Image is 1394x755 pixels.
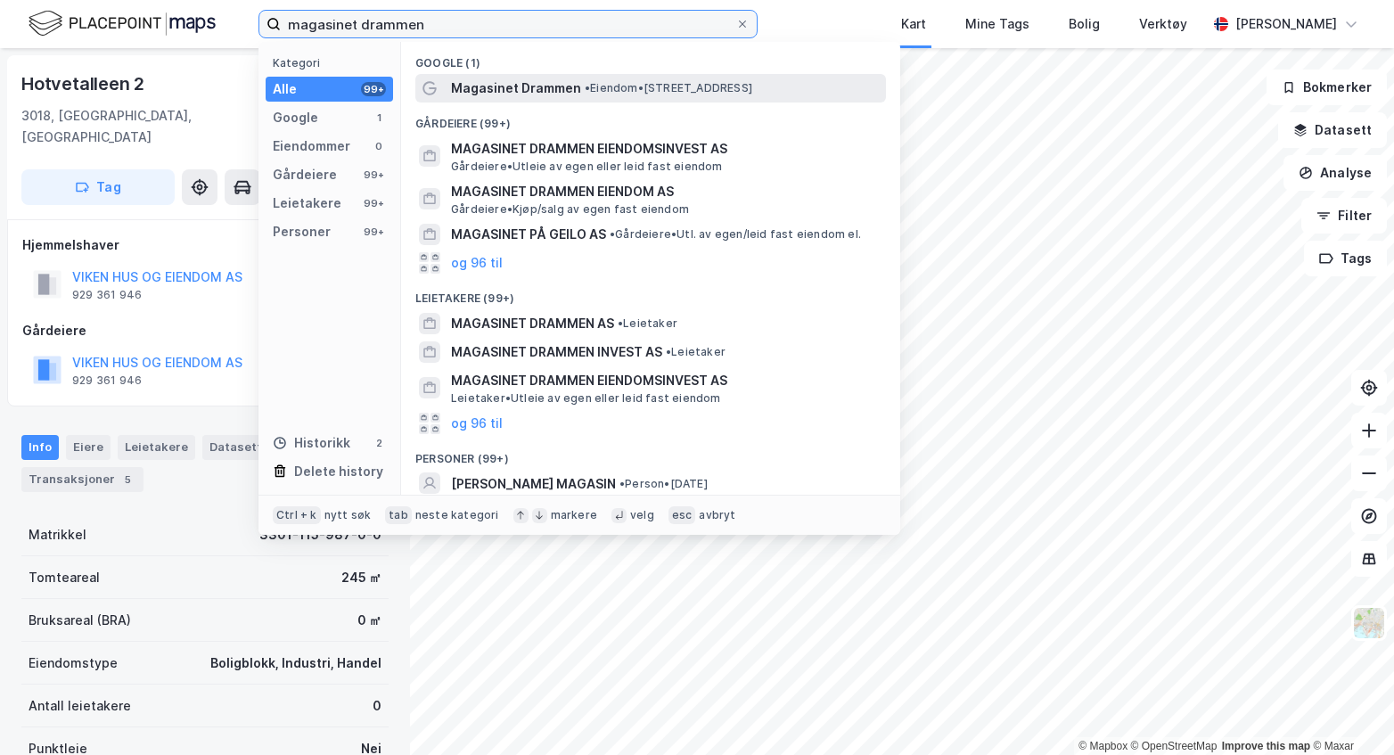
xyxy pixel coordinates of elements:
[451,181,879,202] span: MAGASINET DRAMMEN EIENDOM AS
[361,196,386,210] div: 99+
[451,473,616,495] span: [PERSON_NAME] MAGASIN
[294,461,383,482] div: Delete history
[1301,198,1387,234] button: Filter
[401,42,900,74] div: Google (1)
[451,252,503,274] button: og 96 til
[72,288,142,302] div: 929 361 946
[21,435,59,460] div: Info
[372,436,386,450] div: 2
[699,508,735,522] div: avbryt
[618,316,623,330] span: •
[619,477,625,490] span: •
[666,345,671,358] span: •
[29,567,100,588] div: Tomteareal
[965,13,1029,35] div: Mine Tags
[281,11,735,37] input: Søk på adresse, matrikkel, gårdeiere, leietakere eller personer
[72,373,142,388] div: 929 361 946
[585,81,752,95] span: Eiendom • [STREET_ADDRESS]
[1139,13,1187,35] div: Verktøy
[21,70,148,98] div: Hotvetalleen 2
[451,78,581,99] span: Magasinet Drammen
[324,508,372,522] div: nytt søk
[666,345,726,359] span: Leietaker
[1131,740,1218,752] a: OpenStreetMap
[361,225,386,239] div: 99+
[21,169,175,205] button: Tag
[451,413,503,434] button: og 96 til
[451,138,879,160] span: MAGASINET DRAMMEN EIENDOMSINVEST AS
[210,652,381,674] div: Boligblokk, Industri, Handel
[1235,13,1337,35] div: [PERSON_NAME]
[273,221,331,242] div: Personer
[451,313,614,334] span: MAGASINET DRAMMEN AS
[273,78,297,100] div: Alle
[1305,669,1394,755] iframe: Chat Widget
[29,695,131,717] div: Antall leietakere
[415,508,499,522] div: neste kategori
[361,82,386,96] div: 99+
[118,435,195,460] div: Leietakere
[451,224,606,245] span: MAGASINET PÅ GEILO AS
[119,471,136,488] div: 5
[29,610,131,631] div: Bruksareal (BRA)
[29,652,118,674] div: Eiendomstype
[551,508,597,522] div: markere
[273,432,350,454] div: Historikk
[1352,606,1386,640] img: Z
[357,610,381,631] div: 0 ㎡
[610,227,615,241] span: •
[1304,241,1387,276] button: Tags
[273,107,318,128] div: Google
[451,341,662,363] span: MAGASINET DRAMMEN INVEST AS
[385,506,412,524] div: tab
[610,227,861,242] span: Gårdeiere • Utl. av egen/leid fast eiendom el.
[29,524,86,546] div: Matrikkel
[22,320,388,341] div: Gårdeiere
[66,435,111,460] div: Eiere
[273,506,321,524] div: Ctrl + k
[1267,70,1387,105] button: Bokmerker
[273,56,393,70] div: Kategori
[202,435,269,460] div: Datasett
[619,477,708,491] span: Person • [DATE]
[21,105,287,148] div: 3018, [GEOGRAPHIC_DATA], [GEOGRAPHIC_DATA]
[341,567,381,588] div: 245 ㎡
[21,467,143,492] div: Transaksjoner
[273,135,350,157] div: Eiendommer
[22,234,388,256] div: Hjemmelshaver
[401,103,900,135] div: Gårdeiere (99+)
[901,13,926,35] div: Kart
[1222,740,1310,752] a: Improve this map
[1278,112,1387,148] button: Datasett
[451,370,879,391] span: MAGASINET DRAMMEN EIENDOMSINVEST AS
[1305,669,1394,755] div: Kontrollprogram for chat
[1078,740,1127,752] a: Mapbox
[361,168,386,182] div: 99+
[618,316,677,331] span: Leietaker
[451,160,723,174] span: Gårdeiere • Utleie av egen eller leid fast eiendom
[451,202,689,217] span: Gårdeiere • Kjøp/salg av egen fast eiendom
[1283,155,1387,191] button: Analyse
[668,506,696,524] div: esc
[401,277,900,309] div: Leietakere (99+)
[273,164,337,185] div: Gårdeiere
[273,193,341,214] div: Leietakere
[372,139,386,153] div: 0
[451,391,721,406] span: Leietaker • Utleie av egen eller leid fast eiendom
[585,81,590,94] span: •
[373,695,381,717] div: 0
[1069,13,1100,35] div: Bolig
[372,111,386,125] div: 1
[401,438,900,470] div: Personer (99+)
[29,8,216,39] img: logo.f888ab2527a4732fd821a326f86c7f29.svg
[630,508,654,522] div: velg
